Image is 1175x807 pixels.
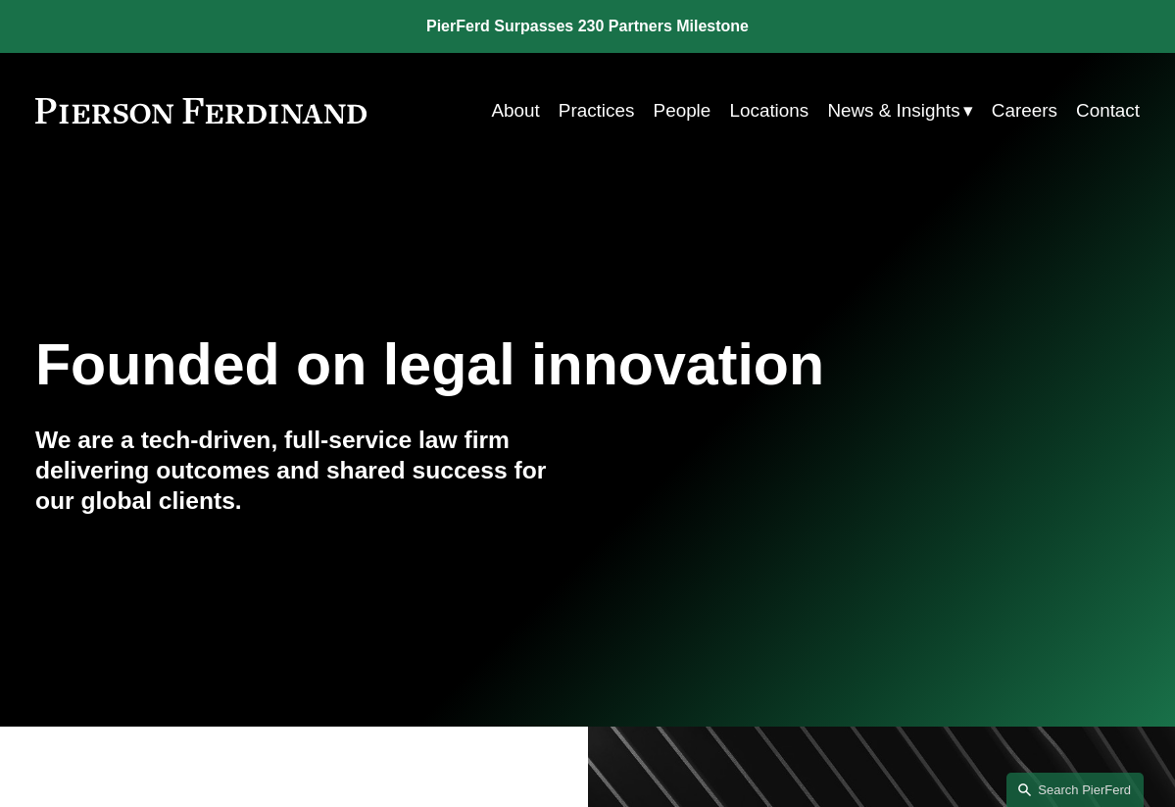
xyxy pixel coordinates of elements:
[827,94,959,127] span: News & Insights
[1006,773,1144,807] a: Search this site
[729,92,808,129] a: Locations
[35,425,588,517] h4: We are a tech-driven, full-service law firm delivering outcomes and shared success for our global...
[491,92,539,129] a: About
[992,92,1057,129] a: Careers
[654,92,711,129] a: People
[559,92,635,129] a: Practices
[35,331,955,398] h1: Founded on legal innovation
[1076,92,1140,129] a: Contact
[827,92,972,129] a: folder dropdown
